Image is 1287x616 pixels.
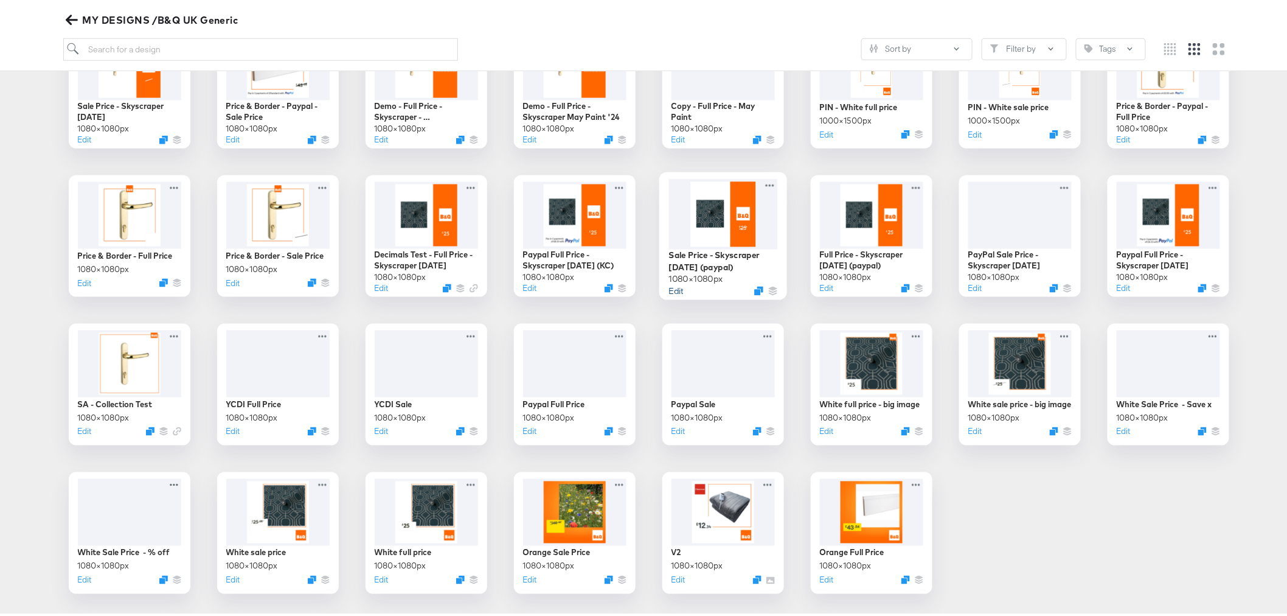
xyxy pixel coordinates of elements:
[1117,269,1168,281] div: 1080 × 1080 px
[753,573,761,582] svg: Duplicate
[78,275,92,287] button: Edit
[870,42,878,51] svg: Sliders
[753,133,761,142] svg: Duplicate
[173,425,181,433] svg: Link
[63,36,457,58] input: Search for a design
[605,133,613,142] svg: Duplicate
[820,247,923,269] div: Full Price - Skyscraper [DATE] (paypal)
[226,121,278,132] div: 1080 × 1080 px
[308,276,316,285] button: Duplicate
[820,424,834,435] button: Edit
[375,410,426,421] div: 1080 × 1080 px
[159,276,168,285] button: Duplicate
[968,99,1049,111] div: PIN - White sale price
[308,573,316,582] svg: Duplicate
[1050,425,1058,433] svg: Duplicate
[820,280,834,292] button: Edit
[78,424,92,435] button: Edit
[968,424,982,435] button: Edit
[456,425,465,433] svg: Duplicate
[861,36,973,58] button: SlidersSort by
[375,545,432,556] div: White full price
[514,470,636,592] div: Orange Sale Price1080×1080pxEditDuplicate
[820,558,872,570] div: 1080 × 1080 px
[217,24,339,146] div: Price & Border - Paypal - Sale Price1080×1080pxEditDuplicate
[523,121,575,132] div: 1080 × 1080 px
[226,275,240,287] button: Edit
[901,425,910,433] button: Duplicate
[671,121,723,132] div: 1080 × 1080 px
[754,284,763,293] button: Duplicate
[68,9,238,26] span: MY DESIGNS /B&Q UK Generic
[901,282,910,290] svg: Duplicate
[820,99,898,111] div: PIN - White full price
[820,269,872,281] div: 1080 × 1080 px
[820,545,884,556] div: Orange Full Price
[671,98,775,121] div: Copy - Full Price - May Paint
[1108,173,1229,295] div: Paypal Full Price - Skyscraper [DATE]1080×1080pxEditDuplicate
[1117,280,1131,292] button: Edit
[1198,133,1207,142] button: Duplicate
[523,558,575,570] div: 1080 × 1080 px
[308,133,316,142] svg: Duplicate
[78,98,181,121] div: Sale Price - Skyscraper [DATE]
[514,321,636,443] div: Paypal Full Price1080×1080pxEditDuplicate
[1117,121,1168,132] div: 1080 × 1080 px
[959,24,1081,146] div: PIN - White sale price1000×1500pxEditDuplicate
[1050,128,1058,136] button: Duplicate
[671,545,681,556] div: V2
[901,573,910,582] svg: Duplicate
[968,269,1020,281] div: 1080 × 1080 px
[226,424,240,435] button: Edit
[901,128,910,136] button: Duplicate
[159,573,168,582] svg: Duplicate
[78,558,130,570] div: 1080 × 1080 px
[659,170,787,298] div: Sale Price - Skyscraper [DATE] (paypal)1080×1080pxEditDuplicate
[1117,410,1168,421] div: 1080 × 1080 px
[69,470,190,592] div: White Sale Price - % off1080×1080pxEditDuplicate
[514,173,636,295] div: Paypal Full Price - Skyscraper [DATE] (KC)1080×1080pxEditDuplicate
[375,269,426,281] div: 1080 × 1080 px
[366,173,487,295] div: Decimals Test - Full Price - Skyscraper [DATE]1080×1080pxEditDuplicate
[671,396,716,408] div: Paypal Sale
[78,410,130,421] div: 1080 × 1080 px
[1108,24,1229,146] div: Price & Border - Paypal - Full Price1080×1080pxEditDuplicate
[1117,131,1131,143] button: Edit
[375,572,389,584] button: Edit
[308,425,316,433] button: Duplicate
[366,321,487,443] div: YCDI Sale1080×1080pxEditDuplicate
[1198,282,1207,290] button: Duplicate
[523,98,626,121] div: Demo - Full Price - Skyscraper May Paint '24
[668,247,777,271] div: Sale Price - Skyscraper [DATE] (paypal)
[753,425,761,433] svg: Duplicate
[375,396,412,408] div: YCDI Sale
[523,247,626,269] div: Paypal Full Price - Skyscraper [DATE] (KC)
[662,470,784,592] div: V21080×1080pxEditDuplicate
[514,24,636,146] div: Demo - Full Price - Skyscraper May Paint '241080×1080pxEditDuplicate
[968,396,1072,408] div: White sale price - big image
[69,24,190,146] div: Sale Price - Skyscraper [DATE]1080×1080pxEditDuplicate
[968,127,982,138] button: Edit
[375,424,389,435] button: Edit
[1084,42,1093,51] svg: Tag
[820,410,872,421] div: 1080 × 1080 px
[605,573,613,582] button: Duplicate
[159,133,168,142] svg: Duplicate
[226,131,240,143] button: Edit
[605,282,613,290] svg: Duplicate
[69,321,190,443] div: SA - Collection Test1080×1080pxEditDuplicate
[366,470,487,592] div: White full price1080×1080pxEditDuplicate
[1213,41,1225,53] svg: Large grid
[226,396,282,408] div: YCDI Full Price
[668,282,683,294] button: Edit
[375,98,478,121] div: Demo - Full Price - Skyscraper - GardenFurniture&BBQ '24
[523,545,591,556] div: Orange Sale Price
